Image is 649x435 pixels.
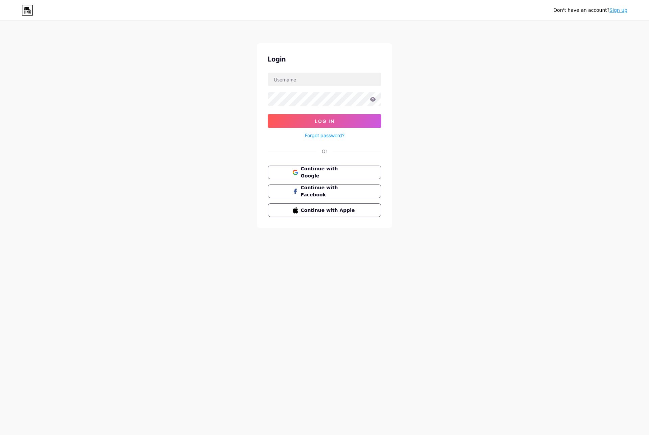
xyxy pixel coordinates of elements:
[609,7,627,13] a: Sign up
[268,114,381,128] button: Log In
[305,132,344,139] a: Forgot password?
[268,166,381,179] button: Continue with Google
[301,207,357,214] span: Continue with Apple
[301,165,357,179] span: Continue with Google
[268,203,381,217] button: Continue with Apple
[301,184,357,198] span: Continue with Facebook
[268,73,381,86] input: Username
[553,7,627,14] div: Don't have an account?
[268,185,381,198] button: Continue with Facebook
[322,148,327,155] div: Or
[315,118,335,124] span: Log In
[268,54,381,64] div: Login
